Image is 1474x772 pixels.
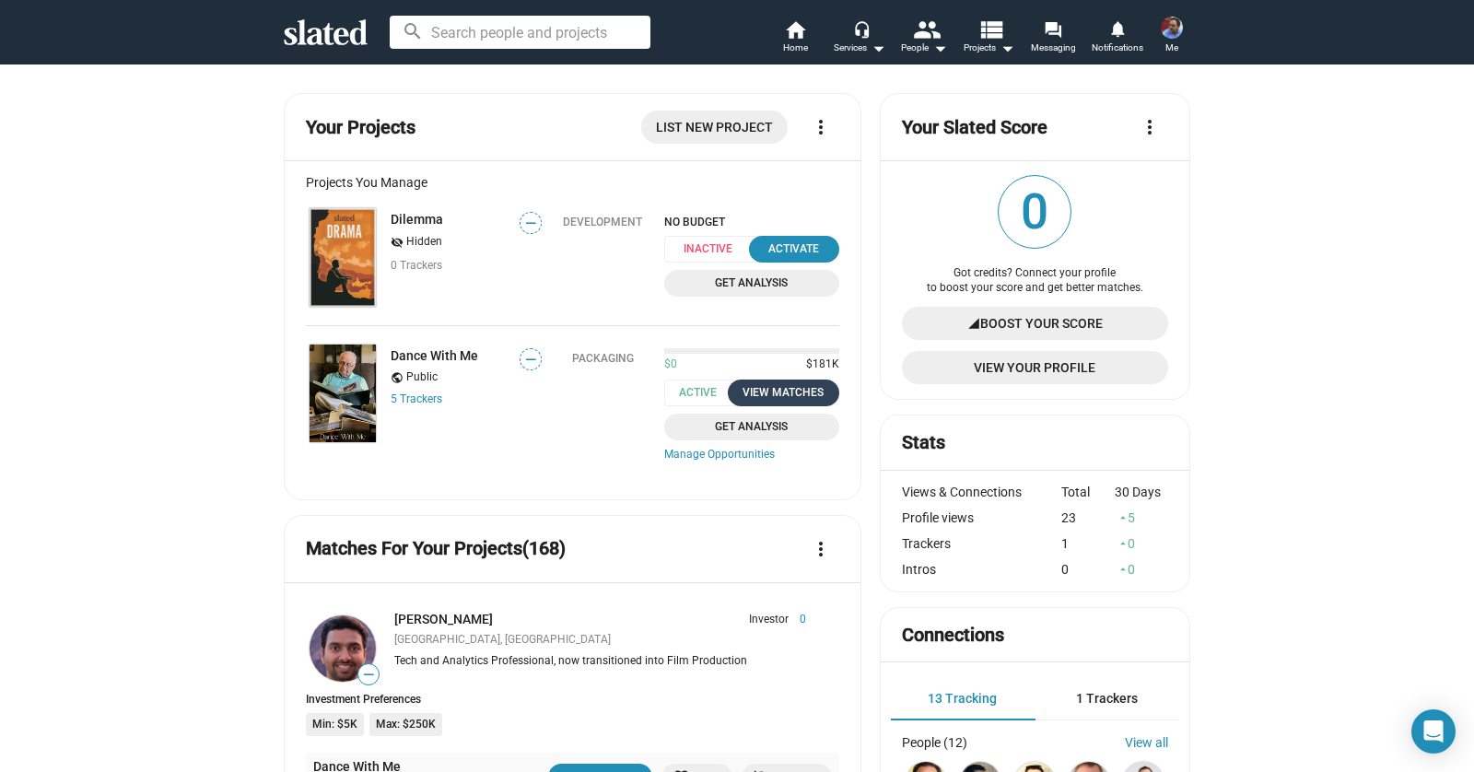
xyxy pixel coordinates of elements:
div: Total [1061,485,1115,499]
mat-icon: arrow_drop_down [996,37,1018,59]
img: Robert DiGregorio Jr [1161,17,1183,39]
mat-icon: notifications [1108,19,1126,37]
div: Projects You Manage [306,175,839,190]
div: 1 [1061,536,1115,551]
mat-card-title: Your Projects [306,115,415,140]
div: Intros [902,562,1062,577]
span: Inactive [664,236,763,263]
div: 0 [1061,562,1115,577]
span: Public [406,370,438,385]
span: — [358,666,379,684]
button: People [892,18,956,59]
span: Messaging [1031,37,1076,59]
div: 5 [1115,510,1168,525]
a: Boost Your Score [902,307,1168,340]
div: Services [834,37,885,59]
div: Packaging [572,352,634,365]
a: Get Analysis [664,414,839,440]
div: People (12) [902,735,967,750]
a: Dilemma [306,205,380,310]
a: Dance With Me [391,348,478,363]
div: Trackers [902,536,1062,551]
button: Activate [749,236,839,263]
mat-icon: more_vert [810,538,832,560]
div: Profile views [902,510,1062,525]
mat-icon: view_list [977,16,1004,42]
span: View Your Profile [917,351,1153,384]
a: 5 Trackers [391,392,442,405]
span: 1 Trackers [1076,691,1138,706]
div: 0 [1115,536,1168,551]
span: Notifications [1092,37,1143,59]
mat-icon: arrow_drop_up [1117,563,1129,576]
div: Open Intercom Messenger [1411,709,1456,754]
a: Dance With Me [306,341,380,447]
span: Me [1165,37,1178,59]
mat-icon: home [784,18,806,41]
a: View all [1125,735,1168,750]
a: Suraj Gupta [306,612,380,685]
input: Search people and projects [390,16,650,49]
span: 0 [999,176,1070,248]
img: Suraj Gupta [310,615,376,682]
span: $0 [664,357,677,372]
mat-icon: arrow_drop_up [1117,511,1129,524]
span: — [521,351,541,368]
mat-icon: arrow_drop_up [1117,537,1129,550]
a: View Your Profile [902,351,1168,384]
span: — [521,215,541,232]
mat-icon: more_vert [810,116,832,138]
span: 0 Trackers [391,259,442,272]
mat-icon: headset_mic [853,20,870,37]
a: Home [763,18,827,59]
div: Activate [760,240,828,259]
span: Boost Your Score [980,307,1103,340]
span: 0 [789,613,806,627]
li: Max: $250K [369,713,442,737]
div: Tech and Analytics Professional, now transitioned into Film Production [394,654,806,669]
div: Got credits? Connect your profile to boost your score and get better matches. [902,266,1168,296]
mat-icon: visibility_off [391,234,404,251]
a: [PERSON_NAME] [394,612,493,626]
a: Messaging [1021,18,1085,59]
mat-icon: signal_cellular_4_bar [967,307,980,340]
div: 0 [1115,562,1168,577]
a: Get Analysis [664,270,839,297]
img: Dilemma [310,208,376,307]
mat-icon: arrow_drop_down [929,37,951,59]
div: People [901,37,947,59]
mat-card-title: Matches For Your Projects [306,536,566,561]
a: Dilemma [391,212,443,227]
span: (168) [522,537,566,559]
div: Investment Preferences [306,693,839,706]
a: Manage Opportunities [664,448,839,462]
img: Dance With Me [310,345,376,443]
mat-card-title: Stats [902,430,945,455]
span: Investor [749,613,789,627]
span: 13 Tracking [928,691,997,706]
mat-card-title: Your Slated Score [902,115,1047,140]
li: Min: $5K [306,713,364,737]
span: $181K [799,357,839,372]
span: Get Analysis [675,417,828,437]
a: List New Project [641,111,788,144]
button: Robert DiGregorio JrMe [1150,13,1194,61]
div: Development [563,216,642,228]
span: Projects [964,37,1014,59]
span: s [437,392,442,405]
span: Active [664,380,743,406]
button: Projects [956,18,1021,59]
div: 30 Days [1115,485,1168,499]
mat-card-title: Connections [902,623,1004,648]
mat-icon: people [913,16,940,42]
span: Home [783,37,808,59]
div: Views & Connections [902,485,1062,499]
a: Notifications [1085,18,1150,59]
span: Get Analysis [675,274,828,293]
div: [GEOGRAPHIC_DATA], [GEOGRAPHIC_DATA] [394,633,806,648]
div: 23 [1061,510,1115,525]
button: Services [827,18,892,59]
mat-icon: forum [1044,20,1061,38]
mat-icon: arrow_drop_down [867,37,889,59]
span: NO BUDGET [664,216,839,228]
